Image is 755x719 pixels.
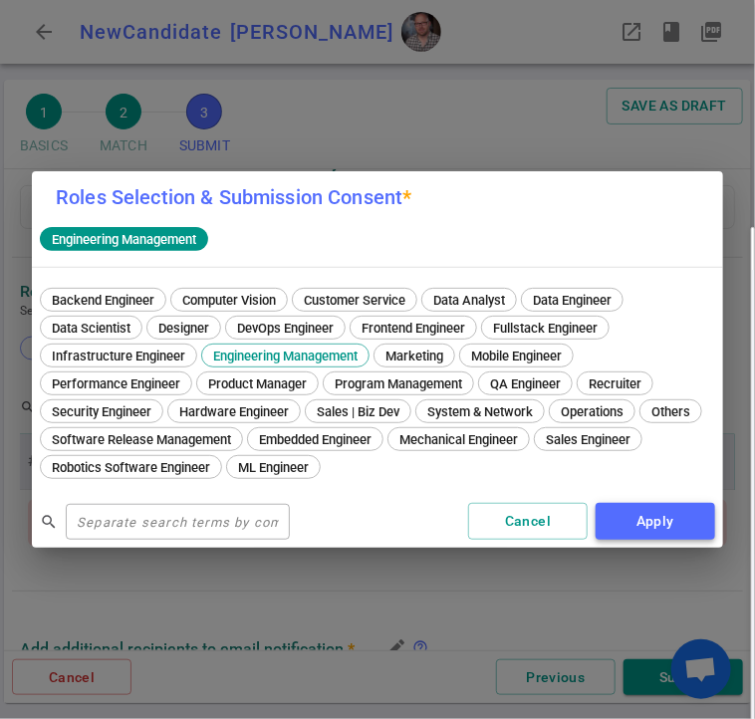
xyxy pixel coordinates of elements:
span: Computer Vision [175,293,283,308]
span: Security Engineer [45,404,158,419]
span: Data Analyst [426,293,512,308]
span: Backend Engineer [45,293,161,308]
span: Designer [151,321,216,336]
span: Sales | Biz Dev [310,404,406,419]
span: Sales Engineer [539,432,637,447]
span: Robotics Software Engineer [45,460,217,475]
span: Mechanical Engineer [392,432,525,447]
input: Separate search terms by comma or space [66,506,290,538]
button: Cancel [468,503,588,540]
span: Software Release Management [45,432,238,447]
span: Customer Service [297,293,412,308]
span: Product Manager [201,376,314,391]
label: Roles Selection & Submission Consent [56,185,412,209]
span: DevOps Engineer [230,321,341,336]
span: search [40,513,58,531]
span: Performance Engineer [45,376,187,391]
span: Marketing [378,349,450,363]
span: Embedded Engineer [252,432,378,447]
span: Operations [554,404,630,419]
span: Recruiter [582,376,648,391]
span: Data Engineer [526,293,619,308]
span: Mobile Engineer [464,349,569,363]
span: Others [644,404,697,419]
span: ML Engineer [231,460,316,475]
span: System & Network [420,404,540,419]
span: Frontend Engineer [355,321,472,336]
span: Fullstack Engineer [486,321,605,336]
span: Infrastructure Engineer [45,349,192,363]
span: Program Management [328,376,469,391]
span: Engineering Management [44,232,204,247]
button: Apply [596,503,715,540]
span: Hardware Engineer [172,404,296,419]
span: Data Scientist [45,321,137,336]
span: QA Engineer [483,376,568,391]
span: Engineering Management [206,349,365,363]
